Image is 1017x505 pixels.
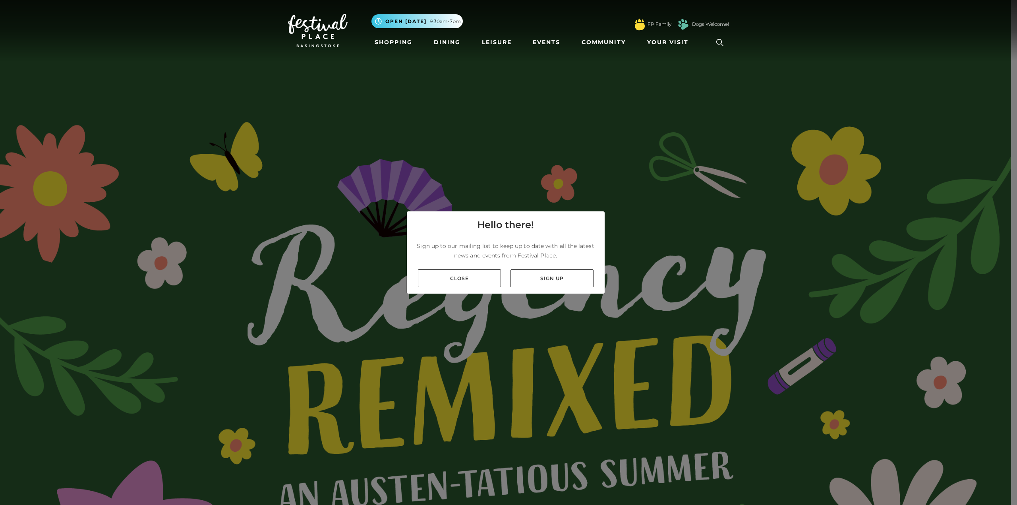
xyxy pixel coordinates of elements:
a: Leisure [479,35,515,50]
a: Dogs Welcome! [692,21,729,28]
a: Events [530,35,563,50]
button: Open [DATE] 9.30am-7pm [371,14,463,28]
a: FP Family [648,21,671,28]
a: Your Visit [644,35,696,50]
a: Community [578,35,629,50]
img: Festival Place Logo [288,14,348,47]
a: Dining [431,35,464,50]
span: Open [DATE] [385,18,427,25]
span: Your Visit [647,38,688,46]
h4: Hello there! [477,218,534,232]
a: Sign up [510,269,594,287]
span: 9.30am-7pm [430,18,461,25]
a: Close [418,269,501,287]
a: Shopping [371,35,416,50]
p: Sign up to our mailing list to keep up to date with all the latest news and events from Festival ... [413,241,598,260]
